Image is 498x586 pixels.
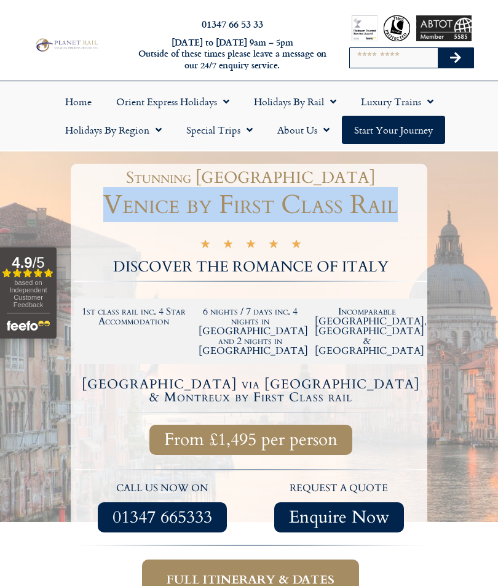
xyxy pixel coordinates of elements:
[200,240,211,252] i: ★
[200,238,302,252] div: 5/5
[289,510,389,525] span: Enquire Now
[223,240,234,252] i: ★
[98,502,227,532] a: 01347 665333
[74,260,427,275] h2: DISCOVER THE ROMANCE OF ITALY
[80,481,245,497] p: call us now on
[291,240,302,252] i: ★
[245,240,256,252] i: ★
[174,116,265,144] a: Special Trips
[33,37,100,54] img: Planet Rail Train Holidays Logo
[265,116,342,144] a: About Us
[136,37,329,71] h6: [DATE] to [DATE] 9am – 5pm Outside of these times please leave a message on our 24/7 enquiry serv...
[53,87,104,116] a: Home
[242,87,349,116] a: Holidays by Rail
[349,87,446,116] a: Luxury Trains
[149,425,352,455] a: From £1,495 per person
[202,17,263,31] a: 01347 66 53 33
[6,87,492,144] nav: Menu
[104,87,242,116] a: Orient Express Holidays
[74,192,427,218] h1: Venice by First Class Rail
[80,170,421,186] h1: Stunning [GEOGRAPHIC_DATA]
[342,116,445,144] a: Start your Journey
[268,240,279,252] i: ★
[199,307,303,356] h2: 6 nights / 7 days inc. 4 nights in [GEOGRAPHIC_DATA] and 2 nights in [GEOGRAPHIC_DATA]
[53,116,174,144] a: Holidays by Region
[113,510,212,525] span: 01347 665333
[76,378,425,404] h4: [GEOGRAPHIC_DATA] via [GEOGRAPHIC_DATA] & Montreux by First Class rail
[257,481,422,497] p: request a quote
[164,432,338,448] span: From £1,495 per person
[82,307,186,326] h2: 1st class rail inc. 4 Star Accommodation
[274,502,404,532] a: Enquire Now
[315,307,419,356] h2: Incomparable [GEOGRAPHIC_DATA], [GEOGRAPHIC_DATA] & [GEOGRAPHIC_DATA]
[438,48,473,68] button: Search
